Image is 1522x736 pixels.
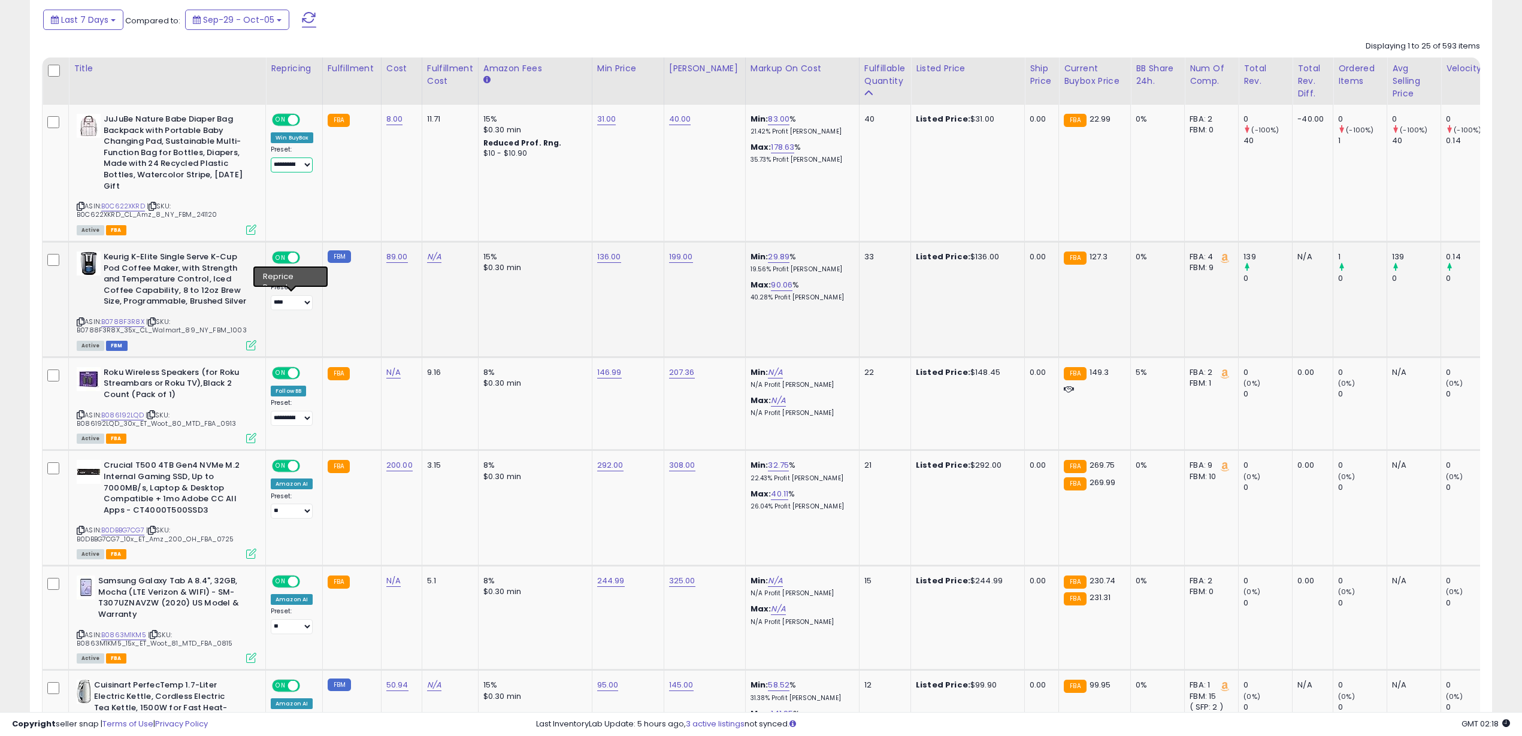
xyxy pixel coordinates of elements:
[669,367,695,378] a: 207.36
[1446,692,1463,701] small: (0%)
[1297,680,1324,690] div: N/A
[686,718,745,729] a: 3 active listings
[669,575,695,587] a: 325.00
[61,14,108,26] span: Last 7 Days
[12,719,208,730] div: seller snap | |
[271,132,313,143] div: Win BuyBox
[1030,680,1049,690] div: 0.00
[101,525,144,535] a: B0DBBG7CG7
[597,62,659,75] div: Min Price
[273,461,288,471] span: ON
[104,460,249,519] b: Crucial T500 4TB Gen4 NVMe M.2 Internal Gaming SSD, Up to 7000MB/s, Laptop & Desktop Compatible +...
[1243,587,1260,596] small: (0%)
[1446,460,1494,471] div: 0
[1338,389,1387,399] div: 0
[203,14,274,26] span: Sep-29 - Oct-05
[104,367,249,404] b: Roku Wireless Speakers (for Roku Streambars or Roku TV),Black 2 Count (Pack of 1)
[386,459,413,471] a: 200.00
[271,386,306,396] div: Follow BB
[271,62,317,75] div: Repricing
[1064,62,1125,87] div: Current Buybox Price
[916,367,970,378] b: Listed Price:
[1297,576,1324,586] div: 0.00
[751,156,850,164] p: 35.73% Profit [PERSON_NAME]
[916,113,970,125] b: Listed Price:
[1030,62,1054,87] div: Ship Price
[273,577,288,587] span: ON
[1243,378,1260,388] small: (0%)
[386,575,401,587] a: N/A
[745,57,859,105] th: The percentage added to the cost of goods (COGS) that forms the calculator for Min & Max prices.
[1392,460,1432,471] div: N/A
[483,586,583,597] div: $0.30 min
[386,62,417,75] div: Cost
[751,409,850,417] p: N/A Profit [PERSON_NAME]
[771,488,788,500] a: 40.11
[12,718,56,729] strong: Copyright
[916,62,1019,75] div: Listed Price
[1064,252,1086,265] small: FBA
[1190,367,1229,378] div: FBA: 2
[751,114,850,136] div: %
[77,201,217,219] span: | SKU: B0C622XKRD_CL_Amz_8_NY_FBM_241120
[1462,718,1510,729] span: 2025-10-13 02:18 GMT
[77,252,101,275] img: 41n8zdRKObL._SL40_.jpg
[1030,460,1049,471] div: 0.00
[669,113,691,125] a: 40.00
[483,75,491,86] small: Amazon Fees.
[101,410,144,420] a: B086192LQD
[77,460,101,484] img: 31YWApOpD+L._SL40_.jpg
[1136,252,1175,262] div: 0%
[271,607,313,634] div: Preset:
[1064,367,1086,380] small: FBA
[771,395,785,407] a: N/A
[271,698,313,709] div: Amazon AI
[1446,252,1494,262] div: 0.14
[185,10,289,30] button: Sep-29 - Oct-05
[1190,262,1229,273] div: FBM: 9
[768,251,789,263] a: 29.89
[1446,62,1490,75] div: Velocity
[1446,576,1494,586] div: 0
[916,680,1015,690] div: $99.90
[751,502,850,511] p: 26.04% Profit [PERSON_NAME]
[483,378,583,389] div: $0.30 min
[1190,680,1229,690] div: FBA: 1
[386,251,408,263] a: 89.00
[751,680,850,702] div: %
[1136,62,1179,87] div: BB Share 24h.
[1392,680,1432,690] div: N/A
[77,225,104,235] span: All listings currently available for purchase on Amazon
[1243,114,1292,125] div: 0
[1338,367,1387,378] div: 0
[483,576,583,586] div: 8%
[483,149,583,159] div: $10 - $10.90
[77,460,256,558] div: ASIN:
[751,62,854,75] div: Markup on Cost
[597,679,619,691] a: 95.00
[751,474,850,483] p: 22.43% Profit [PERSON_NAME]
[916,367,1015,378] div: $148.45
[77,630,232,648] span: | SKU: B0863M1KM5_15x_ET_Woot_81_MTD_FBA_0815
[1190,378,1229,389] div: FBM: 1
[298,577,317,587] span: OFF
[1190,114,1229,125] div: FBA: 2
[597,113,616,125] a: 31.00
[298,368,317,378] span: OFF
[483,125,583,135] div: $0.30 min
[271,594,313,605] div: Amazon AI
[1338,472,1355,481] small: (0%)
[1064,460,1086,473] small: FBA
[864,252,901,262] div: 33
[751,618,850,626] p: N/A Profit [PERSON_NAME]
[1090,459,1115,471] span: 269.75
[1090,679,1111,690] span: 99.95
[751,603,771,614] b: Max:
[1392,367,1432,378] div: N/A
[1446,587,1463,596] small: (0%)
[751,113,768,125] b: Min:
[271,283,313,310] div: Preset:
[751,488,771,499] b: Max:
[1190,586,1229,597] div: FBM: 0
[751,589,850,598] p: N/A Profit [PERSON_NAME]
